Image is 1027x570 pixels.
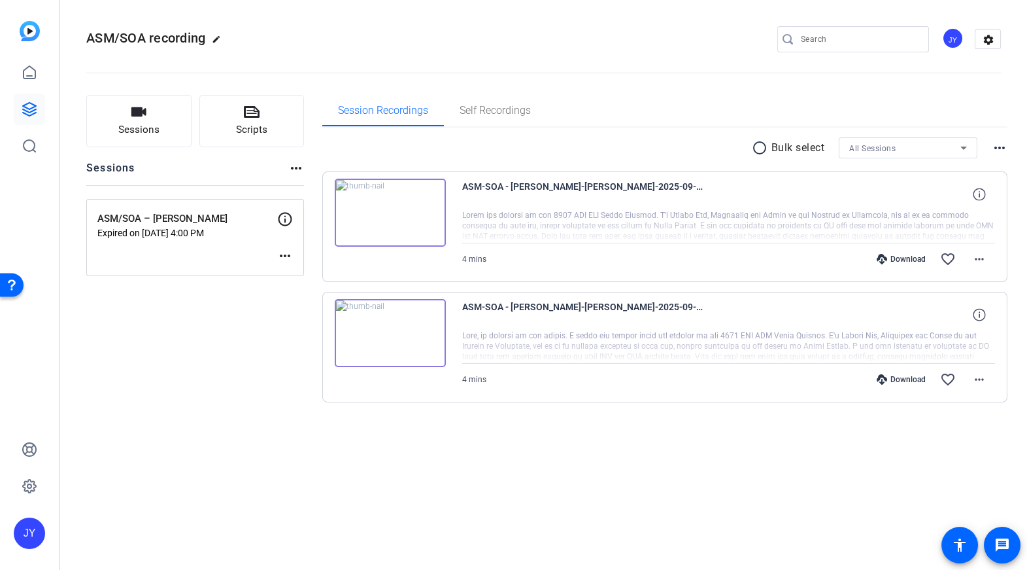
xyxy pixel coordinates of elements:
span: Self Recordings [460,105,531,116]
mat-icon: accessibility [952,537,968,553]
span: 4 mins [462,375,486,384]
span: ASM-SOA - [PERSON_NAME]-[PERSON_NAME]-2025-09-10-15-08-17-442-0 [462,299,704,330]
mat-icon: settings [975,30,1002,50]
div: Download [870,254,932,264]
mat-icon: favorite_border [940,372,956,387]
button: Scripts [199,95,305,147]
mat-icon: edit [212,35,227,50]
span: Sessions [118,122,160,137]
span: 4 mins [462,255,486,264]
mat-icon: more_horiz [277,248,293,264]
button: Sessions [86,95,192,147]
mat-icon: message [994,537,1010,553]
h2: Sessions [86,160,135,185]
mat-icon: more_horiz [288,160,304,176]
img: blue-gradient.svg [20,21,40,41]
mat-icon: more_horiz [971,372,987,387]
mat-icon: more_horiz [971,251,987,267]
span: Scripts [236,122,267,137]
ngx-avatar: Joseph Young [942,27,965,50]
span: ASM-SOA - [PERSON_NAME]-[PERSON_NAME]-2025-09-10-15-14-04-709-0 [462,179,704,210]
mat-icon: radio_button_unchecked [752,140,771,156]
p: Expired on [DATE] 4:00 PM [97,228,277,238]
span: All Sessions [849,144,896,153]
p: ASM/SOA – [PERSON_NAME] [97,211,277,226]
mat-icon: more_horiz [992,140,1007,156]
div: Download [870,374,932,385]
div: JY [942,27,964,49]
div: JY [14,518,45,549]
mat-icon: favorite_border [940,251,956,267]
p: Bulk select [771,140,825,156]
span: Session Recordings [338,105,428,116]
span: ASM/SOA recording [86,30,205,46]
img: thumb-nail [335,179,446,247]
img: thumb-nail [335,299,446,367]
input: Search [801,31,918,47]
